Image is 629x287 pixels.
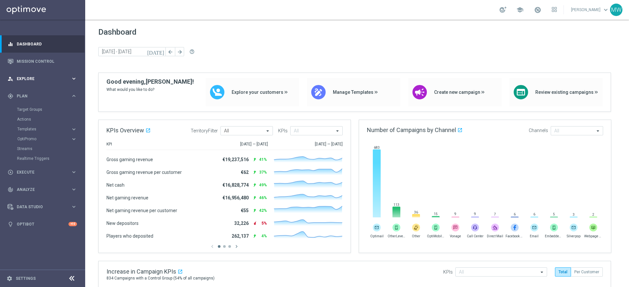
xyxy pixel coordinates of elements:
[8,35,77,53] div: Dashboard
[68,222,77,226] div: +10
[71,169,77,175] i: keyboard_arrow_right
[17,137,64,141] span: OptiPromo
[17,146,68,151] a: Streams
[17,134,85,144] div: OptiPromo
[602,6,609,13] span: keyboard_arrow_down
[17,188,71,192] span: Analyze
[17,215,68,233] a: Optibot
[8,76,13,82] i: person_search
[17,117,68,122] a: Actions
[17,35,77,53] a: Dashboard
[8,204,71,210] div: Data Studio
[17,136,77,142] button: OptiPromo keyboard_arrow_right
[7,276,12,281] i: settings
[8,221,13,227] i: lightbulb
[516,6,524,13] span: school
[7,76,77,81] button: person_search Explore keyboard_arrow_right
[17,144,85,154] div: Streams
[8,187,71,193] div: Analyze
[17,127,64,131] span: Templates
[8,215,77,233] div: Optibot
[71,76,77,82] i: keyboard_arrow_right
[610,4,622,16] div: MW
[16,277,36,280] a: Settings
[17,205,71,209] span: Data Studio
[8,93,13,99] i: gps_fixed
[71,204,77,210] i: keyboard_arrow_right
[8,187,13,193] i: track_changes
[8,76,71,82] div: Explore
[17,53,77,70] a: Mission Control
[7,187,77,192] button: track_changes Analyze keyboard_arrow_right
[17,105,85,114] div: Target Groups
[17,156,68,161] a: Realtime Triggers
[17,154,85,163] div: Realtime Triggers
[71,136,77,142] i: keyboard_arrow_right
[71,186,77,193] i: keyboard_arrow_right
[8,93,71,99] div: Plan
[7,42,77,47] button: equalizer Dashboard
[8,169,71,175] div: Execute
[7,93,77,99] button: gps_fixed Plan keyboard_arrow_right
[7,59,77,64] button: Mission Control
[570,5,610,15] a: [PERSON_NAME]keyboard_arrow_down
[17,170,71,174] span: Execute
[17,114,85,124] div: Actions
[7,170,77,175] button: play_circle_outline Execute keyboard_arrow_right
[17,137,71,141] div: OptiPromo
[7,204,77,210] button: Data Studio keyboard_arrow_right
[71,126,77,132] i: keyboard_arrow_right
[17,77,71,81] span: Explore
[8,41,13,47] i: equalizer
[17,94,71,98] span: Plan
[8,53,77,70] div: Mission Control
[17,107,68,112] a: Target Groups
[17,127,71,131] div: Templates
[17,127,77,132] button: Templates keyboard_arrow_right
[17,124,85,134] div: Templates
[7,222,77,227] button: lightbulb Optibot +10
[8,169,13,175] i: play_circle_outline
[71,93,77,99] i: keyboard_arrow_right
